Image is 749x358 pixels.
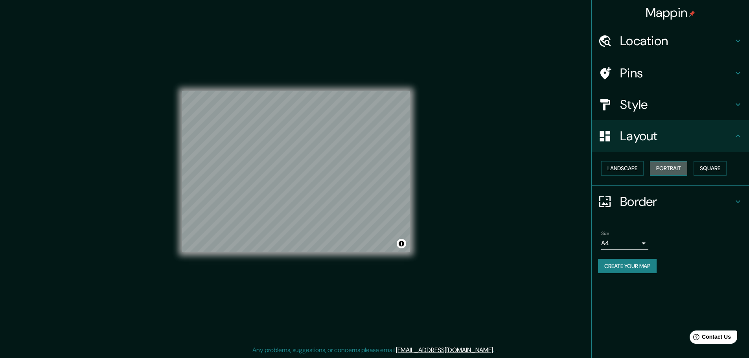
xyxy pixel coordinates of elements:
[592,25,749,57] div: Location
[396,346,493,354] a: [EMAIL_ADDRESS][DOMAIN_NAME]
[689,11,695,17] img: pin-icon.png
[620,33,733,49] h4: Location
[646,5,696,20] h4: Mappin
[494,345,495,355] div: .
[694,161,727,176] button: Square
[601,237,648,250] div: A4
[495,345,497,355] div: .
[252,345,494,355] p: Any problems, suggestions, or concerns please email .
[620,65,733,81] h4: Pins
[620,97,733,112] h4: Style
[598,259,657,274] button: Create your map
[601,230,609,237] label: Size
[601,161,644,176] button: Landscape
[620,128,733,144] h4: Layout
[650,161,687,176] button: Portrait
[592,89,749,120] div: Style
[620,194,733,209] h4: Border
[679,327,740,349] iframe: Help widget launcher
[592,120,749,152] div: Layout
[592,186,749,217] div: Border
[397,239,406,248] button: Toggle attribution
[182,91,410,252] canvas: Map
[592,57,749,89] div: Pins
